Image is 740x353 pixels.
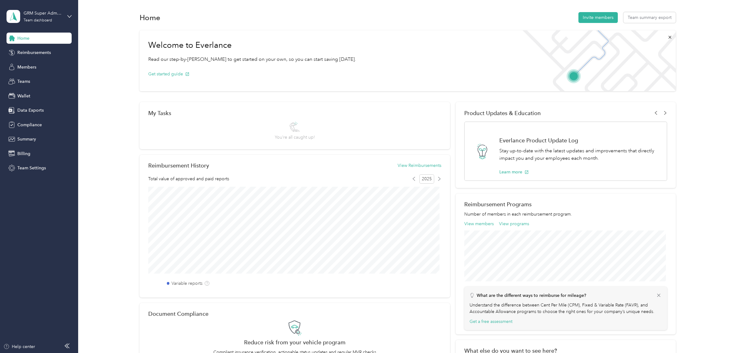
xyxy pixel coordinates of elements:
label: Variable reports [172,280,203,287]
button: Help center [3,343,35,350]
button: Get a free assessment [470,318,512,325]
span: Product Updates & Education [464,110,541,116]
div: Team dashboard [24,19,52,22]
button: View Reimbursements [398,162,441,169]
span: Data Exports [17,107,44,114]
span: Members [17,64,36,70]
h1: Welcome to Everlance [148,40,356,50]
button: Invite members [578,12,618,23]
iframe: Everlance-gr Chat Button Frame [705,318,740,353]
button: View programs [499,221,529,227]
p: Number of members in each reimbursement program. [464,211,667,217]
button: Learn more [499,169,529,175]
button: Get started guide [148,71,189,77]
h2: Reimbursement History [148,162,209,169]
h1: Home [140,14,160,21]
button: View members [464,221,494,227]
span: Team Settings [17,165,46,171]
div: My Tasks [148,110,441,116]
button: Team summary export [623,12,676,23]
h2: Document Compliance [148,311,208,317]
span: Home [17,35,29,42]
span: You’re all caught up! [275,134,315,141]
span: Summary [17,136,36,142]
span: Compliance [17,122,42,128]
span: 2025 [419,174,434,184]
span: Teams [17,78,30,85]
div: GRM Super Admins [24,10,62,16]
h2: Reimbursement Programs [464,201,667,208]
h2: Reduce risk from your vehicle program [148,339,441,346]
img: Welcome to everlance [516,30,675,91]
h1: Everlance Product Update Log [499,137,660,144]
span: Reimbursements [17,49,51,56]
p: Read our step-by-[PERSON_NAME] to get started on your own, so you can start saving [DATE]. [148,56,356,63]
p: What are the different ways to reimburse for mileage? [477,292,586,299]
p: Understand the difference between Cent Per Mile (CPM), Fixed & Variable Rate (FAVR), and Accounta... [470,302,662,315]
p: Stay up-to-date with the latest updates and improvements that directly impact you and your employ... [499,147,660,162]
span: Billing [17,150,30,157]
span: Wallet [17,93,30,99]
span: Total value of approved and paid reports [148,176,229,182]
